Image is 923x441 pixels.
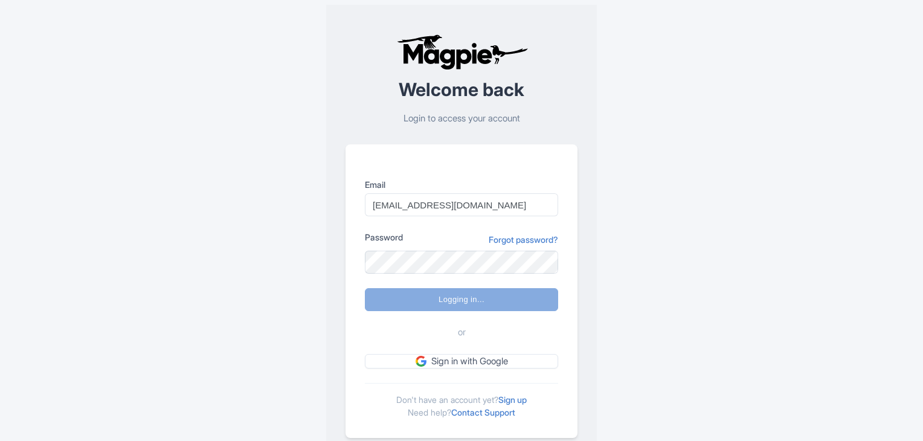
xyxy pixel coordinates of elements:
h2: Welcome back [346,80,577,100]
input: you@example.com [365,193,558,216]
a: Contact Support [451,407,515,417]
label: Password [365,231,403,243]
label: Email [365,178,558,191]
div: Don't have an account yet? Need help? [365,383,558,419]
span: or [458,326,466,340]
a: Forgot password? [489,233,558,246]
p: Login to access your account [346,112,577,126]
img: logo-ab69f6fb50320c5b225c76a69d11143b.png [394,34,530,70]
input: Logging in... [365,288,558,311]
a: Sign up [498,394,527,405]
a: Sign in with Google [365,354,558,369]
img: google.svg [416,356,426,367]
